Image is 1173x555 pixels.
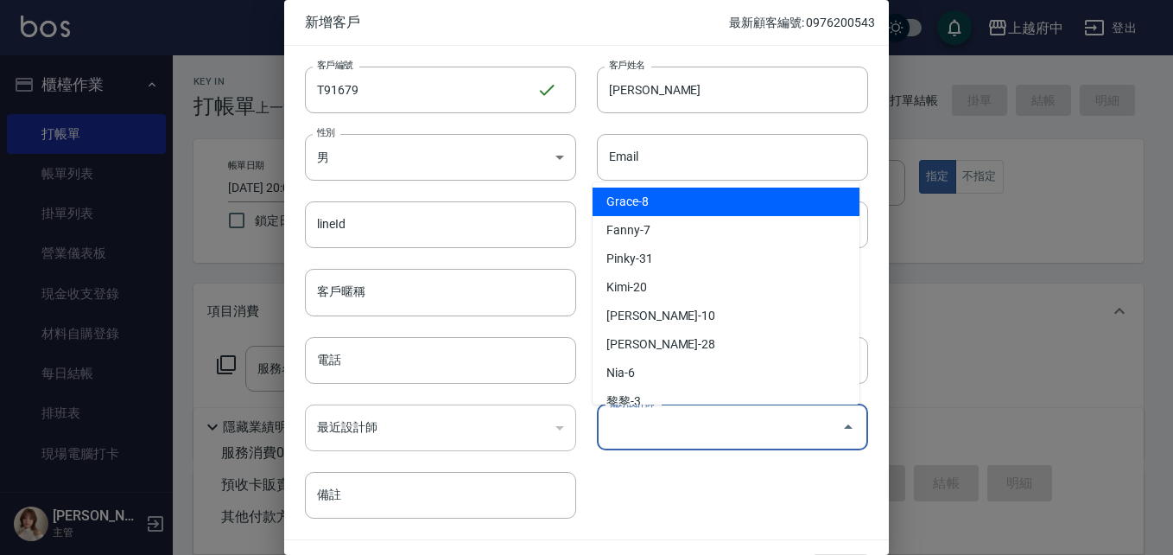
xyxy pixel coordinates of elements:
[305,14,729,31] span: 新增客戶
[593,273,859,302] li: Kimi-20
[593,387,859,416] li: 黎黎-3
[834,413,862,441] button: Close
[593,302,859,330] li: [PERSON_NAME]-10
[317,59,353,72] label: 客戶編號
[729,14,875,32] p: 最新顧客編號: 0976200543
[609,397,654,410] label: 偏好設計師
[593,216,859,245] li: Fanny-7
[593,359,859,387] li: Nia-6
[593,330,859,359] li: [PERSON_NAME]-28
[593,188,859,216] li: Grace-8
[609,59,645,72] label: 客戶姓名
[593,245,859,273] li: Pinky-31
[317,126,335,139] label: 性別
[305,134,576,181] div: 男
